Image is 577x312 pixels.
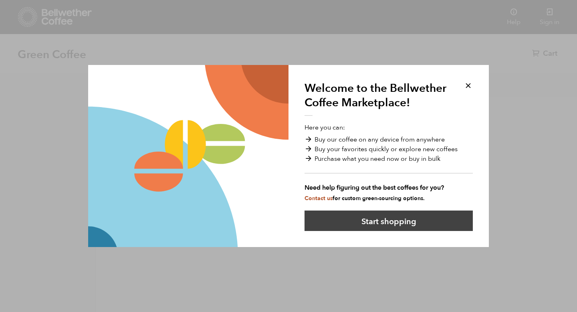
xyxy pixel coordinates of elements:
[305,194,425,202] small: for custom green-sourcing options.
[305,144,473,154] li: Buy your favorites quickly or explore new coffees
[305,81,453,116] h1: Welcome to the Bellwether Coffee Marketplace!
[305,135,473,144] li: Buy our coffee on any device from anywhere
[305,183,473,192] strong: Need help figuring out the best coffees for you?
[305,123,473,202] p: Here you can:
[305,211,473,231] button: Start shopping
[305,154,473,164] li: Purchase what you need now or buy in bulk
[305,194,333,202] a: Contact us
